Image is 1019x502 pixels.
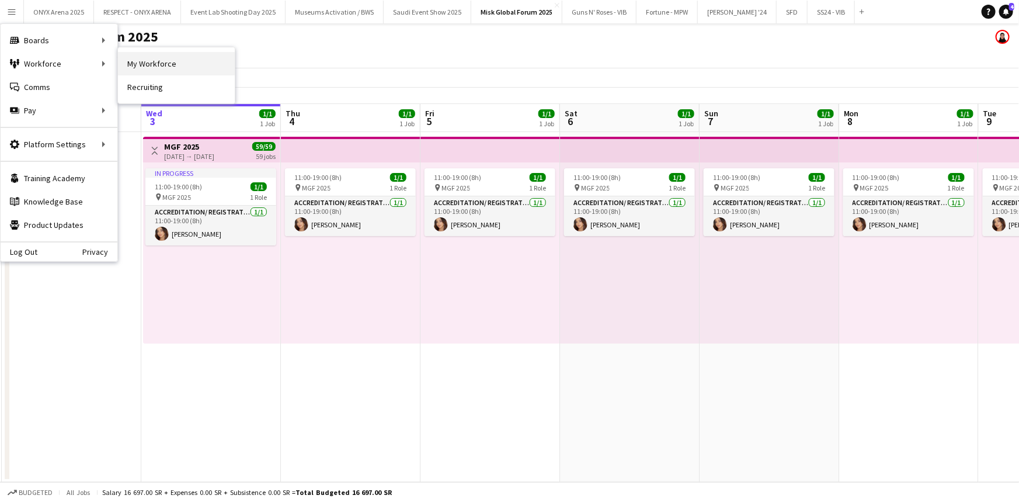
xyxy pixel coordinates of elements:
[164,152,214,161] div: [DATE] → [DATE]
[808,1,855,23] button: SS24 - VIB
[669,184,686,192] span: 1 Role
[181,1,286,23] button: Event Lab Shooting Day 2025
[145,168,276,178] div: In progress
[702,115,718,128] span: 7
[1,247,37,257] a: Log Out
[146,108,162,119] span: Wed
[777,1,808,23] button: SFD
[144,115,162,128] span: 3
[853,173,900,182] span: 11:00-19:00 (8h)
[102,488,392,497] div: Salary 16 697.00 SR + Expenses 0.00 SR + Subsistence 0.00 SR =
[286,108,300,119] span: Thu
[1009,3,1014,11] span: 4
[286,1,384,23] button: Museums Activation / BWS
[565,108,578,119] span: Sat
[284,115,300,128] span: 4
[1,75,117,99] a: Comms
[564,196,695,236] app-card-role: Accreditation/ Registration / Ticketing1/111:00-19:00 (8h)[PERSON_NAME]
[441,184,470,192] span: MGF 2025
[538,109,555,118] span: 1/1
[425,196,555,236] app-card-role: Accreditation/ Registration / Ticketing1/111:00-19:00 (8h)[PERSON_NAME]
[250,193,267,202] span: 1 Role
[843,196,974,236] app-card-role: Accreditation/ Registration / Ticketing1/111:00-19:00 (8h)[PERSON_NAME]
[256,151,276,161] div: 59 jobs
[842,115,859,128] span: 8
[564,168,695,236] app-job-card: 11:00-19:00 (8h)1/1 MGF 20251 RoleAccreditation/ Registration / Ticketing1/111:00-19:00 (8h)[PERS...
[818,109,834,118] span: 1/1
[983,108,997,119] span: Tue
[957,109,973,118] span: 1/1
[425,168,555,236] app-job-card: 11:00-19:00 (8h)1/1 MGF 20251 RoleAccreditation/ Registration / Ticketing1/111:00-19:00 (8h)[PERS...
[82,247,117,257] a: Privacy
[294,173,342,182] span: 11:00-19:00 (8h)
[948,184,965,192] span: 1 Role
[6,486,54,499] button: Budgeted
[529,184,546,192] span: 1 Role
[162,193,191,202] span: MGF 2025
[1,52,117,75] div: Workforce
[295,488,392,497] span: Total Budgeted 16 697.00 SR
[1,167,117,190] a: Training Academy
[302,184,331,192] span: MGF 2025
[251,182,267,191] span: 1/1
[155,182,202,191] span: 11:00-19:00 (8h)
[145,168,276,245] app-job-card: In progress11:00-19:00 (8h)1/1 MGF 20251 RoleAccreditation/ Registration / Ticketing1/111:00-19:0...
[860,184,889,192] span: MGF 2025
[996,30,1010,44] app-user-avatar: Reem Al Shorafa
[64,488,92,497] span: All jobs
[259,109,276,118] span: 1/1
[389,184,406,192] span: 1 Role
[704,196,834,236] app-card-role: Accreditation/ Registration / Ticketing1/111:00-19:00 (8h)[PERSON_NAME]
[1,213,117,237] a: Product Updates
[145,206,276,245] app-card-role: Accreditation/ Registration / Ticketing1/111:00-19:00 (8h)[PERSON_NAME]
[118,52,235,75] a: My Workforce
[285,196,416,236] app-card-role: Accreditation/ Registration / Ticketing1/111:00-19:00 (8h)[PERSON_NAME]
[1,29,117,52] div: Boards
[637,1,698,23] button: Fortune - MPW
[24,1,94,23] button: ONYX Arena 2025
[285,168,416,236] app-job-card: 11:00-19:00 (8h)1/1 MGF 20251 RoleAccreditation/ Registration / Ticketing1/111:00-19:00 (8h)[PERS...
[94,1,181,23] button: RESPECT - ONYX ARENA
[384,1,471,23] button: Saudi Event Show 2025
[958,119,973,128] div: 1 Job
[164,141,214,152] h3: MGF 2025
[999,5,1013,19] a: 4
[399,119,415,128] div: 1 Job
[982,115,997,128] span: 9
[669,173,686,182] span: 1/1
[721,184,749,192] span: MGF 2025
[539,119,554,128] div: 1 Job
[844,108,859,119] span: Mon
[399,109,415,118] span: 1/1
[679,119,694,128] div: 1 Job
[423,115,434,128] span: 5
[843,168,974,236] app-job-card: 11:00-19:00 (8h)1/1 MGF 20251 RoleAccreditation/ Registration / Ticketing1/111:00-19:00 (8h)[PERS...
[118,75,235,99] a: Recruiting
[704,108,718,119] span: Sun
[425,108,434,119] span: Fri
[563,115,578,128] span: 6
[704,168,834,236] app-job-card: 11:00-19:00 (8h)1/1 MGF 20251 RoleAccreditation/ Registration / Ticketing1/111:00-19:00 (8h)[PERS...
[698,1,777,23] button: [PERSON_NAME] '24
[713,173,760,182] span: 11:00-19:00 (8h)
[818,119,833,128] div: 1 Job
[471,1,562,23] button: Misk Global Forum 2025
[581,184,610,192] span: MGF 2025
[252,142,276,151] span: 59/59
[562,1,637,23] button: Guns N' Roses - VIB
[1,190,117,213] a: Knowledge Base
[678,109,694,118] span: 1/1
[390,173,406,182] span: 1/1
[530,173,546,182] span: 1/1
[434,173,481,182] span: 11:00-19:00 (8h)
[1,133,117,156] div: Platform Settings
[1,99,117,122] div: Pay
[948,173,965,182] span: 1/1
[809,173,825,182] span: 1/1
